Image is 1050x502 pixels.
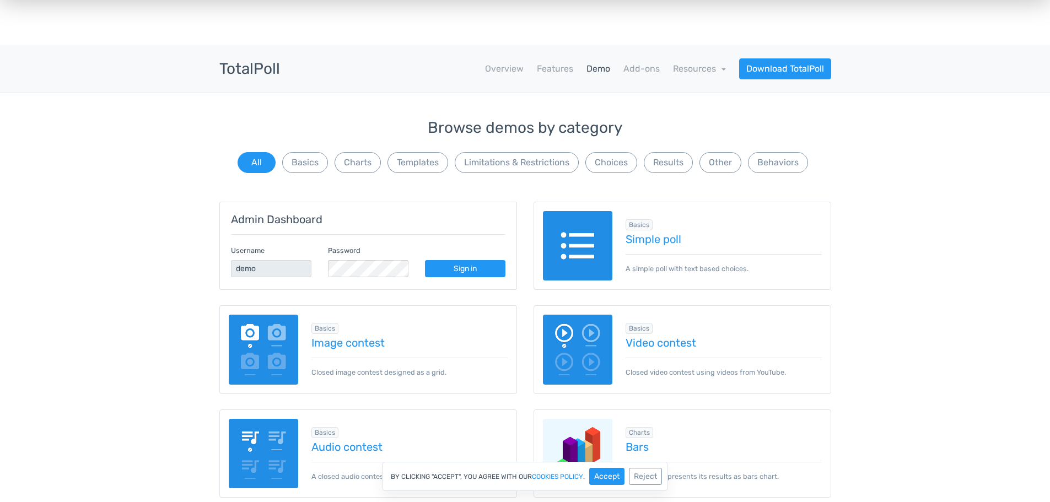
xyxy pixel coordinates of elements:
[673,63,726,74] a: Resources
[455,152,579,173] button: Limitations & Restrictions
[644,152,693,173] button: Results
[626,254,822,274] p: A simple poll with text based choices.
[311,441,508,453] a: Audio contest
[543,211,613,281] img: text-poll.png.webp
[537,62,573,75] a: Features
[311,337,508,349] a: Image contest
[626,441,822,453] a: Bars
[699,152,741,173] button: Other
[387,152,448,173] button: Templates
[543,419,613,489] img: charts-bars.png.webp
[532,473,583,480] a: cookies policy
[626,337,822,349] a: Video contest
[739,58,831,79] a: Download TotalPoll
[311,323,338,334] span: Browse all in Basics
[586,62,610,75] a: Demo
[626,427,653,438] span: Browse all in Charts
[311,358,508,377] p: Closed image contest designed as a grid.
[425,260,505,277] a: Sign in
[589,468,624,485] button: Accept
[231,213,505,225] h5: Admin Dashboard
[626,358,822,377] p: Closed video contest using videos from YouTube.
[282,152,328,173] button: Basics
[485,62,524,75] a: Overview
[335,152,381,173] button: Charts
[231,245,265,256] label: Username
[238,152,276,173] button: All
[748,152,808,173] button: Behaviors
[623,62,660,75] a: Add-ons
[219,61,280,78] h3: TotalPoll
[311,427,338,438] span: Browse all in Basics
[626,219,653,230] span: Browse all in Basics
[382,462,668,491] div: By clicking "Accept", you agree with our .
[229,315,299,385] img: image-poll.png.webp
[229,419,299,489] img: audio-poll.png.webp
[626,323,653,334] span: Browse all in Basics
[629,468,662,485] button: Reject
[585,152,637,173] button: Choices
[626,233,822,245] a: Simple poll
[219,120,831,137] h3: Browse demos by category
[328,245,360,256] label: Password
[543,315,613,385] img: video-poll.png.webp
